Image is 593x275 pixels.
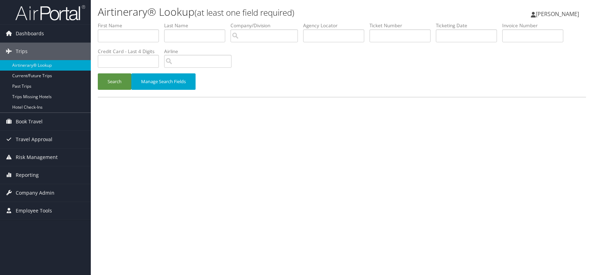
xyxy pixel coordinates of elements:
label: Last Name [164,22,230,29]
span: Risk Management [16,149,58,166]
span: Dashboards [16,25,44,42]
span: Trips [16,43,28,60]
img: airportal-logo.png [15,5,85,21]
label: Airline [164,48,237,55]
small: (at least one field required) [195,7,294,18]
label: Ticketing Date [436,22,502,29]
span: Book Travel [16,113,43,130]
button: Manage Search Fields [131,73,196,90]
span: Travel Approval [16,131,52,148]
a: [PERSON_NAME] [531,3,586,24]
label: Credit Card - Last 4 Digits [98,48,164,55]
span: Reporting [16,166,39,184]
span: [PERSON_NAME] [536,10,579,18]
label: Invoice Number [502,22,569,29]
button: Search [98,73,131,90]
span: Employee Tools [16,202,52,219]
span: Company Admin [16,184,54,202]
h1: Airtinerary® Lookup [98,5,423,19]
label: First Name [98,22,164,29]
label: Company/Division [230,22,303,29]
label: Agency Locator [303,22,369,29]
label: Ticket Number [369,22,436,29]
